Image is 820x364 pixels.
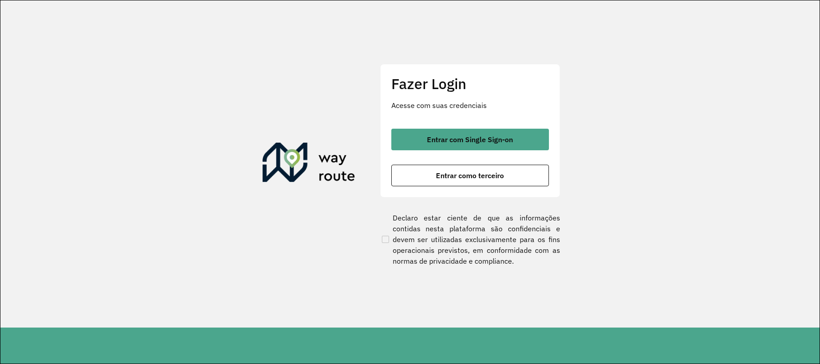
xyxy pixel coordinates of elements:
[391,165,549,186] button: button
[391,129,549,150] button: button
[436,172,504,179] span: Entrar como terceiro
[427,136,513,143] span: Entrar com Single Sign-on
[380,212,560,266] label: Declaro estar ciente de que as informações contidas nesta plataforma são confidenciais e devem se...
[391,100,549,111] p: Acesse com suas credenciais
[263,143,355,186] img: Roteirizador AmbevTech
[391,75,549,92] h2: Fazer Login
